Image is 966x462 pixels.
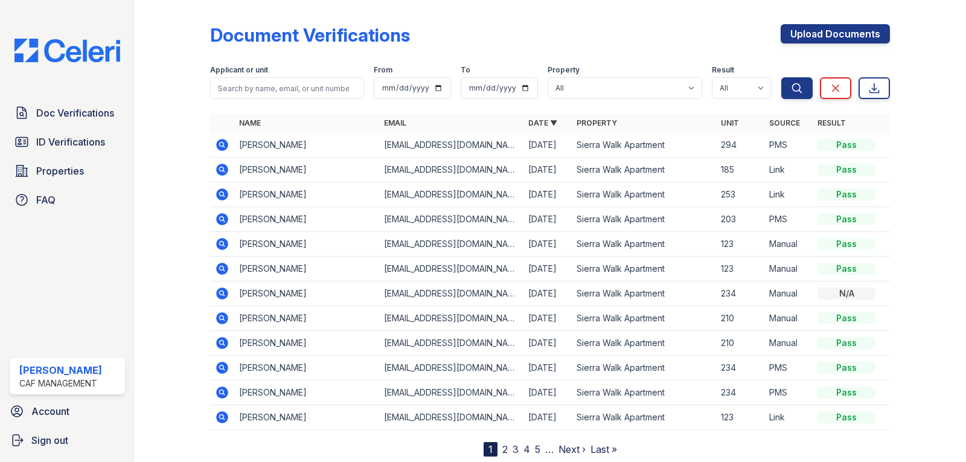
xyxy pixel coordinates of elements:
div: Pass [817,362,875,374]
div: [PERSON_NAME] [19,363,102,377]
a: FAQ [10,188,125,212]
td: Manual [764,306,813,331]
td: Sierra Walk Apartment [572,133,716,158]
label: Property [548,65,580,75]
div: Pass [817,238,875,250]
td: Sierra Walk Apartment [572,207,716,232]
span: Sign out [31,433,68,448]
td: [EMAIL_ADDRESS][DOMAIN_NAME] [379,306,523,331]
td: Manual [764,331,813,356]
div: Pass [817,139,875,151]
td: [EMAIL_ADDRESS][DOMAIN_NAME] [379,281,523,306]
td: Manual [764,257,813,281]
td: [EMAIL_ADDRESS][DOMAIN_NAME] [379,405,523,430]
label: Result [712,65,734,75]
label: From [374,65,392,75]
td: Link [764,158,813,182]
td: PMS [764,133,813,158]
div: Pass [817,337,875,349]
td: [PERSON_NAME] [234,380,379,405]
td: [EMAIL_ADDRESS][DOMAIN_NAME] [379,257,523,281]
td: Sierra Walk Apartment [572,380,716,405]
td: [PERSON_NAME] [234,306,379,331]
a: Sign out [5,428,130,452]
td: PMS [764,380,813,405]
a: Account [5,399,130,423]
td: Sierra Walk Apartment [572,331,716,356]
input: Search by name, email, or unit number [210,77,364,99]
span: … [545,442,554,457]
td: 123 [716,232,764,257]
a: Properties [10,159,125,183]
td: [PERSON_NAME] [234,133,379,158]
a: Upload Documents [781,24,890,43]
td: [DATE] [523,207,572,232]
td: PMS [764,356,813,380]
div: N/A [817,287,875,300]
a: Name [239,118,261,127]
td: [EMAIL_ADDRESS][DOMAIN_NAME] [379,331,523,356]
td: [EMAIL_ADDRESS][DOMAIN_NAME] [379,232,523,257]
td: Link [764,405,813,430]
div: Pass [817,312,875,324]
td: Sierra Walk Apartment [572,182,716,207]
span: Doc Verifications [36,106,114,120]
td: [DATE] [523,380,572,405]
td: 253 [716,182,764,207]
a: Property [577,118,617,127]
div: Pass [817,387,875,399]
td: [DATE] [523,405,572,430]
td: [PERSON_NAME] [234,158,379,182]
span: Properties [36,164,84,178]
a: 4 [523,443,530,455]
div: Pass [817,188,875,201]
td: [EMAIL_ADDRESS][DOMAIN_NAME] [379,182,523,207]
td: [DATE] [523,182,572,207]
td: Manual [764,281,813,306]
td: [PERSON_NAME] [234,331,379,356]
td: Manual [764,232,813,257]
td: 234 [716,356,764,380]
td: [DATE] [523,158,572,182]
a: ID Verifications [10,130,125,154]
td: 234 [716,380,764,405]
td: 123 [716,405,764,430]
td: [DATE] [523,331,572,356]
a: Email [384,118,406,127]
td: [PERSON_NAME] [234,281,379,306]
span: Account [31,404,69,419]
td: Sierra Walk Apartment [572,257,716,281]
td: [PERSON_NAME] [234,182,379,207]
td: [DATE] [523,257,572,281]
td: 210 [716,306,764,331]
td: Sierra Walk Apartment [572,306,716,331]
div: Pass [817,411,875,423]
a: Source [769,118,800,127]
td: [EMAIL_ADDRESS][DOMAIN_NAME] [379,133,523,158]
div: Document Verifications [210,24,410,46]
td: [PERSON_NAME] [234,207,379,232]
a: Next › [558,443,586,455]
td: 294 [716,133,764,158]
td: Sierra Walk Apartment [572,356,716,380]
a: 2 [502,443,508,455]
span: FAQ [36,193,56,207]
label: Applicant or unit [210,65,268,75]
td: Sierra Walk Apartment [572,158,716,182]
td: [EMAIL_ADDRESS][DOMAIN_NAME] [379,207,523,232]
td: [DATE] [523,281,572,306]
td: 185 [716,158,764,182]
div: Pass [817,213,875,225]
a: Doc Verifications [10,101,125,125]
span: ID Verifications [36,135,105,149]
td: [EMAIL_ADDRESS][DOMAIN_NAME] [379,158,523,182]
a: Unit [721,118,739,127]
td: PMS [764,207,813,232]
td: Sierra Walk Apartment [572,281,716,306]
td: [EMAIL_ADDRESS][DOMAIN_NAME] [379,380,523,405]
td: 210 [716,331,764,356]
a: Result [817,118,846,127]
div: Pass [817,164,875,176]
td: [DATE] [523,133,572,158]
